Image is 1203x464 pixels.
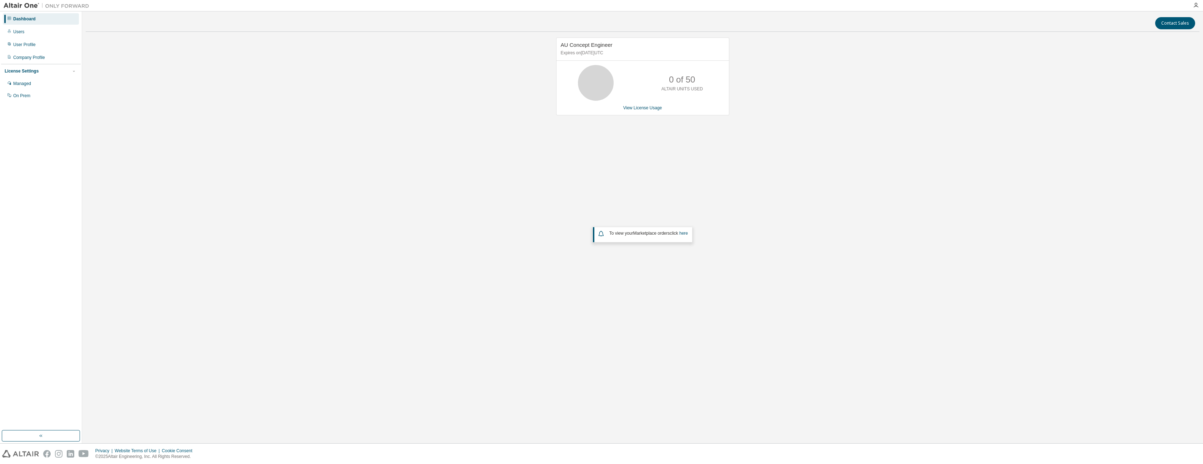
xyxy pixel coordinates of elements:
div: License Settings [5,68,39,74]
div: Privacy [95,448,115,454]
p: 0 of 50 [669,74,695,86]
div: Company Profile [13,55,45,60]
p: Expires on [DATE] UTC [561,50,723,56]
div: Cookie Consent [162,448,196,454]
div: User Profile [13,42,36,48]
div: Managed [13,81,31,86]
a: here [679,231,688,236]
button: Contact Sales [1155,17,1195,29]
img: altair_logo.svg [2,450,39,458]
em: Marketplace orders [633,231,670,236]
p: © 2025 Altair Engineering, Inc. All Rights Reserved. [95,454,197,460]
img: youtube.svg [79,450,89,458]
p: ALTAIR UNITS USED [661,86,703,92]
img: linkedin.svg [67,450,74,458]
div: On Prem [13,93,30,99]
img: facebook.svg [43,450,51,458]
img: instagram.svg [55,450,62,458]
div: Users [13,29,24,35]
img: Altair One [4,2,93,9]
span: To view your click [609,231,688,236]
div: Website Terms of Use [115,448,162,454]
span: AU Concept Engineer [561,42,613,48]
div: Dashboard [13,16,36,22]
a: View License Usage [623,105,662,110]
